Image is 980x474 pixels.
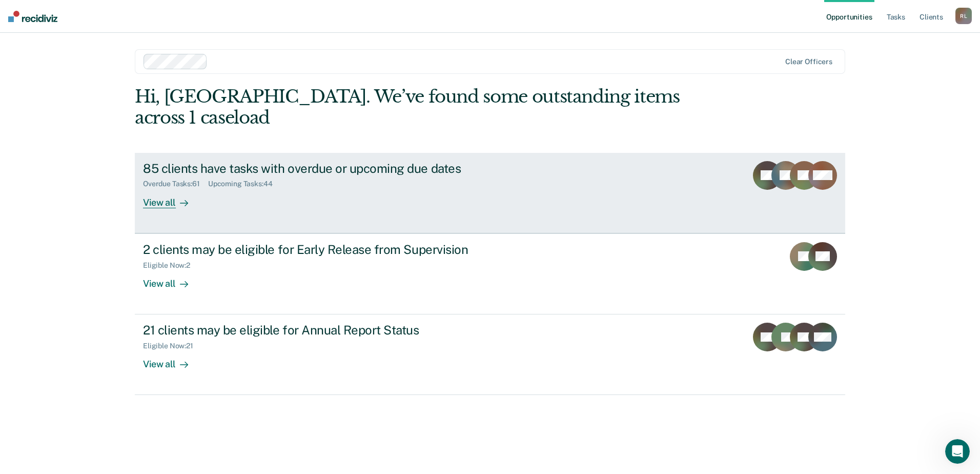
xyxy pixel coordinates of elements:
[135,314,845,395] a: 21 clients may be eligible for Annual Report StatusEligible Now:21View all
[945,439,970,464] iframe: Intercom live chat
[8,11,57,22] img: Recidiviz
[143,261,198,270] div: Eligible Now : 2
[143,323,503,338] div: 21 clients may be eligible for Annual Report Status
[955,8,972,24] div: R L
[135,233,845,314] a: 2 clients may be eligible for Early Release from SupervisionEligible Now:2View all
[135,86,703,128] div: Hi, [GEOGRAPHIC_DATA]. We’ve found some outstanding items across 1 caseload
[785,57,832,66] div: Clear officers
[143,188,200,208] div: View all
[143,342,201,350] div: Eligible Now : 21
[955,8,972,24] button: RL
[143,350,200,370] div: View all
[135,153,845,233] a: 85 clients have tasks with overdue or upcoming due datesOverdue Tasks:61Upcoming Tasks:44View all
[208,180,281,188] div: Upcoming Tasks : 44
[143,269,200,289] div: View all
[143,180,208,188] div: Overdue Tasks : 61
[143,161,503,176] div: 85 clients have tasks with overdue or upcoming due dates
[143,242,503,257] div: 2 clients may be eligible for Early Release from Supervision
